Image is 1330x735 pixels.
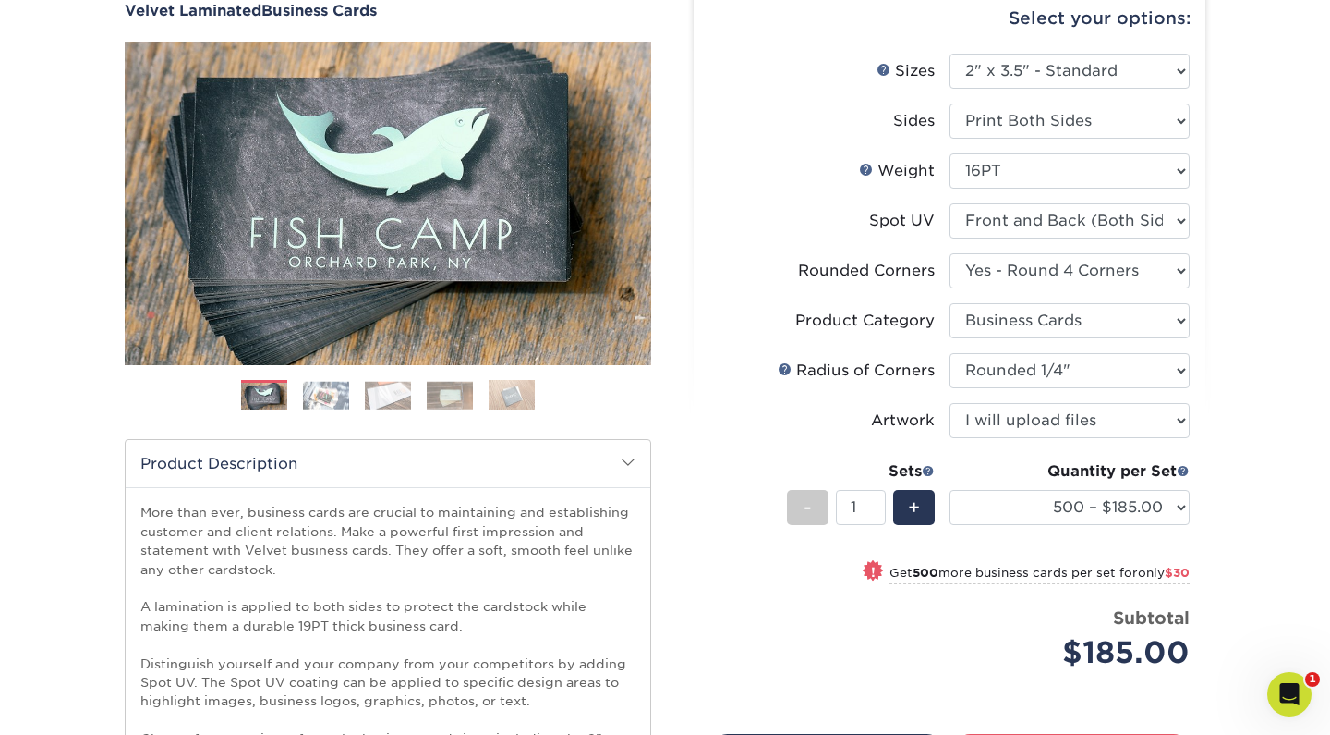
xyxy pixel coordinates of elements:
strong: Subtotal [1113,607,1190,628]
img: Business Cards 04 [427,381,473,410]
div: Product Category [795,310,935,332]
div: Artwork [871,410,935,432]
img: Business Cards 02 [303,381,349,410]
div: Weight [859,160,935,182]
span: Velvet Laminated [125,2,261,19]
iframe: Google Customer Reviews [5,679,157,729]
img: Business Cards 01 [241,374,287,420]
span: ! [871,562,876,582]
a: Velvet LaminatedBusiness Cards [125,2,651,19]
div: Spot UV [869,210,935,232]
iframe: Intercom live chat [1267,672,1312,717]
span: $30 [1165,566,1190,580]
strong: 500 [913,566,938,580]
span: + [908,494,920,521]
div: Quantity per Set [949,460,1190,483]
h2: Product Description [126,440,650,487]
h1: Business Cards [125,2,651,19]
small: Get more business cards per set for [889,566,1190,584]
img: Business Cards 03 [365,381,411,410]
div: Sets [787,460,935,483]
div: Radius of Corners [778,360,935,382]
span: 1 [1305,672,1320,687]
span: only [1138,566,1190,580]
div: Sizes [877,60,935,82]
div: $185.00 [963,631,1190,675]
img: Business Cards 05 [489,379,535,411]
span: - [804,494,812,521]
div: Rounded Corners [798,260,935,282]
div: Sides [893,110,935,132]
